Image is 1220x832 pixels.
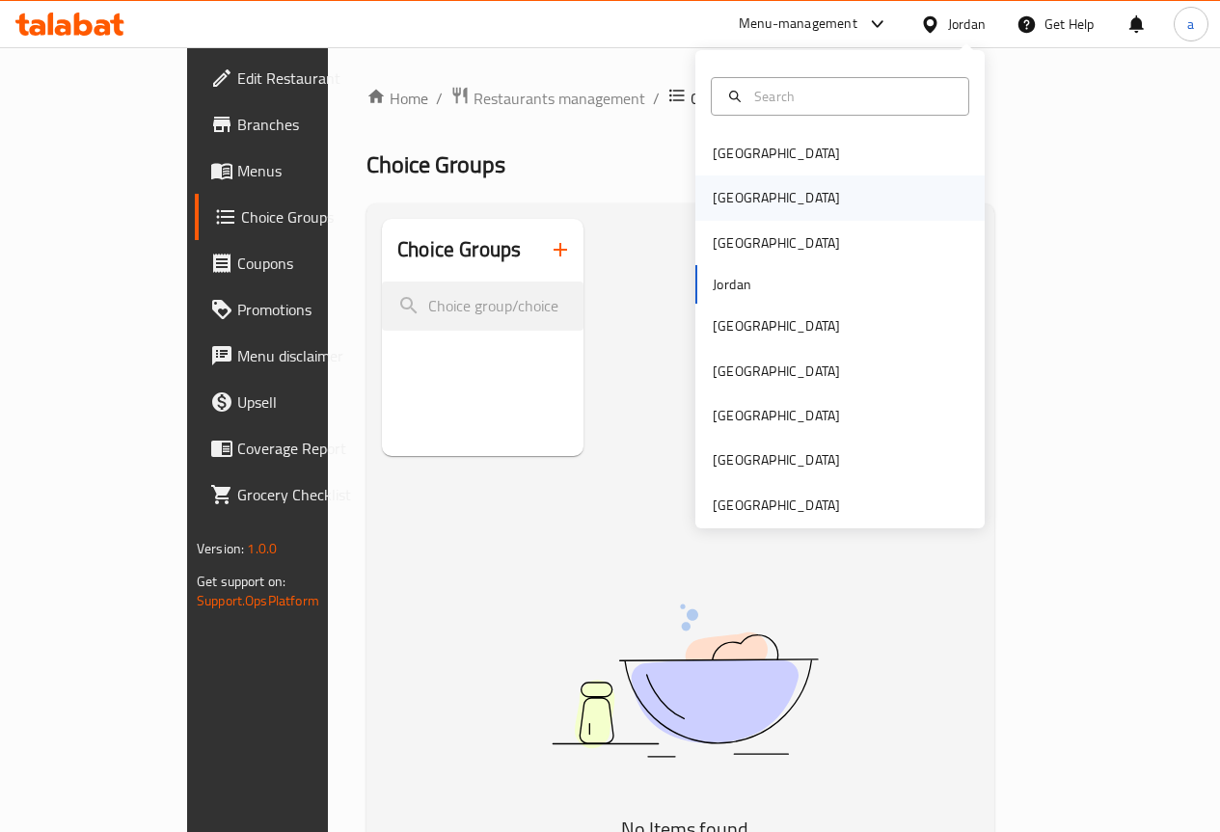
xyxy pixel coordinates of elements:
[366,87,428,110] a: Home
[746,86,957,107] input: Search
[197,569,285,594] span: Get support on:
[713,405,840,426] div: [GEOGRAPHIC_DATA]
[237,159,375,182] span: Menus
[713,187,840,208] div: [GEOGRAPHIC_DATA]
[713,315,840,336] div: [GEOGRAPHIC_DATA]
[197,588,319,613] a: Support.OpsPlatform
[195,471,391,518] a: Grocery Checklist
[739,13,857,36] div: Menu-management
[195,379,391,425] a: Upsell
[713,495,840,516] div: [GEOGRAPHIC_DATA]
[713,232,840,254] div: [GEOGRAPHIC_DATA]
[366,143,505,186] span: Choice Groups
[382,282,583,331] input: search
[713,143,840,164] div: [GEOGRAPHIC_DATA]
[237,483,375,506] span: Grocery Checklist
[948,13,986,35] div: Jordan
[237,390,375,414] span: Upsell
[237,437,375,460] span: Coverage Report
[237,252,375,275] span: Coupons
[195,425,391,471] a: Coverage Report
[195,286,391,333] a: Promotions
[195,101,391,148] a: Branches
[397,235,521,264] h2: Choice Groups
[237,113,375,136] span: Branches
[436,87,443,110] li: /
[653,87,660,110] li: /
[1187,13,1194,35] span: a
[195,148,391,194] a: Menus
[195,240,391,286] a: Coupons
[444,552,926,808] img: dish.svg
[237,67,375,90] span: Edit Restaurant
[195,194,391,240] a: Choice Groups
[366,86,994,111] nav: breadcrumb
[237,344,375,367] span: Menu disclaimer
[474,87,645,110] span: Restaurants management
[713,449,840,470] div: [GEOGRAPHIC_DATA]
[241,205,375,228] span: Choice Groups
[237,298,375,321] span: Promotions
[450,86,645,111] a: Restaurants management
[197,536,244,561] span: Version:
[247,536,277,561] span: 1.0.0
[195,333,391,379] a: Menu disclaimer
[195,55,391,101] a: Edit Restaurant
[713,361,840,382] div: [GEOGRAPHIC_DATA]
[691,87,783,110] span: Choice Groups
